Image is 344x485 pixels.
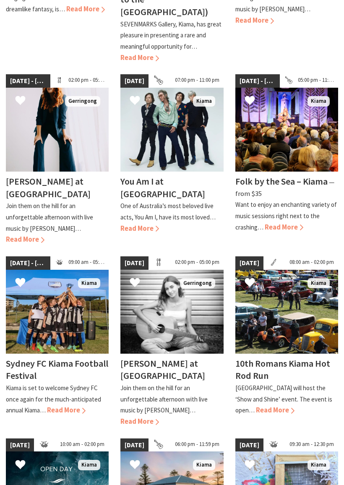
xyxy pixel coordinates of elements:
span: Read More [265,223,303,232]
p: [GEOGRAPHIC_DATA] will host the ‘Show and Shine’ event. The event is open… [235,384,332,414]
span: Kiama [78,460,100,470]
span: Kiama [308,460,330,470]
button: Click to Favourite Sydney FC Kiama Football Festival [7,269,34,298]
span: [DATE] [235,256,263,270]
img: Folk by the Sea - Showground Pavilion [235,88,338,172]
h4: [PERSON_NAME] at [GEOGRAPHIC_DATA] [6,175,91,200]
span: [DATE] [120,438,149,452]
span: Kiama [193,460,215,470]
span: Read More [256,406,294,415]
span: Gerringong [65,96,100,107]
h4: [PERSON_NAME] at [GEOGRAPHIC_DATA] [120,357,205,382]
img: You Am I [120,88,223,172]
p: Join them on the hill for an unforgettable afternoon with live music by [PERSON_NAME]… [6,202,93,232]
h4: 10th Romans Kiama Hot Rod Run [235,357,330,382]
span: [DATE] - [DATE] [235,74,280,88]
span: ⁠— from $35 [235,178,334,198]
button: Click to Favourite 10th Romans Kiama Hot Rod Run [236,269,263,298]
span: Kiama [308,278,330,289]
a: [DATE] 02:00 pm - 05:00 pm Tayah Larsen Gerringong [PERSON_NAME] at [GEOGRAPHIC_DATA] Join them o... [120,256,223,428]
span: [DATE] [120,256,149,270]
a: [DATE] - [DATE] 02:00 pm - 05:00 pm Kay Proudlove Gerringong [PERSON_NAME] at [GEOGRAPHIC_DATA] J... [6,74,109,245]
p: Kiama is set to welcome Sydney FC once again for the much-anticipated annual Kiama… [6,384,101,414]
span: Gerringong [180,278,215,289]
button: Click to Favourite You Am I at Kiama [121,87,149,116]
h4: Sydney FC Kiama Football Festival [6,357,108,382]
span: 09:30 am - 12:30 pm [285,438,338,452]
button: Click to Favourite Spring Open Day at Cedar on Collins [7,451,34,480]
span: [DATE] - [DATE] [6,74,50,88]
span: 05:00 pm - 11:00 pm [294,74,338,88]
span: Read More [66,5,105,13]
span: 10:00 am - 02:00 pm [56,438,109,452]
img: Kay Proudlove [6,88,109,172]
p: One of Australia’s most beloved live acts, You Am I, have its most loved… [120,202,216,221]
span: Read More [6,235,44,244]
span: Kiama [193,96,215,107]
span: 06:00 pm - 11:59 pm [171,438,224,452]
p: Join them on the hill for an unforgettable afternoon with live music by [PERSON_NAME]… [120,384,208,414]
a: [DATE] 07:00 pm - 11:00 pm You Am I Kiama You Am I at [GEOGRAPHIC_DATA] One of Australia’s most b... [120,74,223,245]
span: 09:00 am - 05:00 pm [64,256,109,270]
span: [DATE] [120,74,149,88]
button: Click to Favourite Tayah Larsen at Crooked River Estate [121,269,149,298]
span: 02:00 pm - 05:00 pm [64,74,109,88]
button: Click to Favourite Folk by the Sea – Kiama [236,87,263,116]
h4: Folk by the Sea – Kiama [235,175,328,187]
h4: You Am I at [GEOGRAPHIC_DATA] [120,175,205,200]
span: Read More [120,53,159,62]
a: [DATE] - [DATE] 05:00 pm - 11:00 pm Folk by the Sea - Showground Pavilion Kiama Folk by the Sea –... [235,74,338,245]
span: [DATE] [235,438,263,452]
button: Click to Favourite Handmade Recycled Paper Making [236,451,263,480]
a: [DATE] 08:00 am - 02:00 pm Hot Rod Run Kiama Kiama 10th Romans Kiama Hot Rod Run [GEOGRAPHIC_DATA... [235,256,338,428]
span: 07:00 pm - 11:00 pm [171,74,224,88]
img: Tayah Larsen [120,270,223,354]
span: Read More [120,224,159,233]
button: Click to Favourite Cosmo’s Midnight (DJ set) – The Pavilion, Kiama [121,451,149,480]
a: [DATE] - [DATE] 09:00 am - 05:00 pm sfc-kiama-football-festival-2 Kiama Sydney FC Kiama Football ... [6,256,109,428]
p: Want to enjoy an enchanting variety of music sessions right next to the crashing… [235,201,337,231]
span: Read More [120,417,159,426]
p: SEVENMARKS Gallery, Kiama, has great pleasure in presenting a rare and meaningful opportunity for… [120,20,222,50]
img: sfc-kiama-football-festival-2 [6,270,109,354]
span: [DATE] [6,438,34,452]
span: 02:00 pm - 05:00 pm [171,256,224,270]
span: Read More [235,16,274,25]
button: Click to Favourite Kay Proudlove at Crooked River Estate [7,87,34,116]
span: Kiama [308,96,330,107]
span: 08:00 am - 02:00 pm [285,256,338,270]
span: Kiama [78,278,100,289]
span: Read More [47,406,86,415]
img: Hot Rod Run Kiama [235,270,338,354]
span: [DATE] - [DATE] [6,256,50,270]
